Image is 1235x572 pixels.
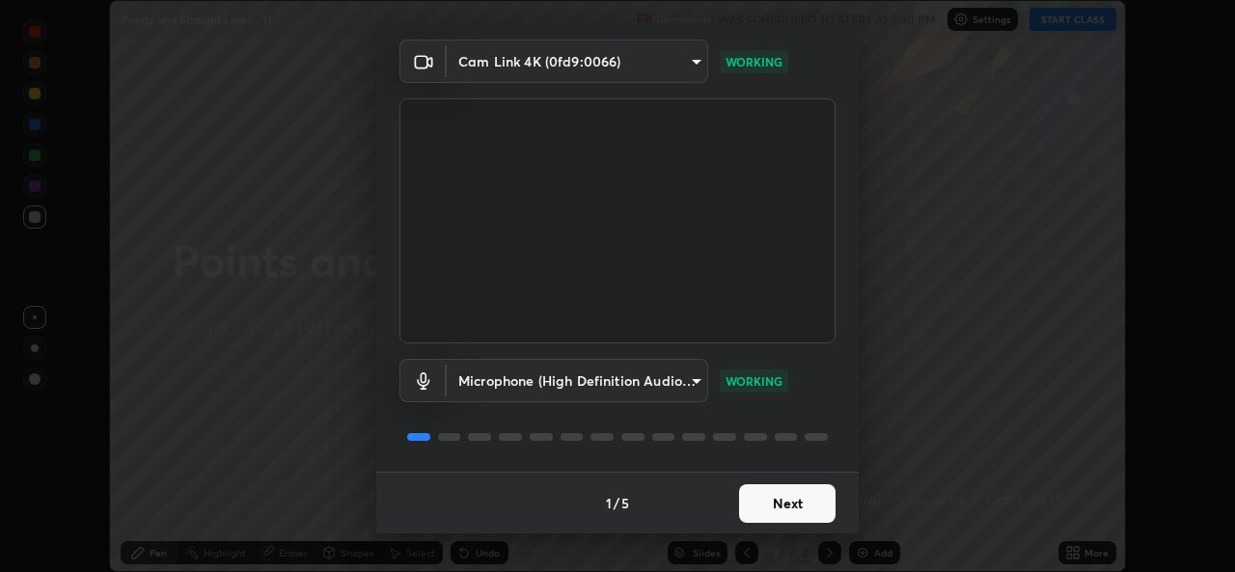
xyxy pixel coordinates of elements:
h4: / [614,493,619,513]
button: Next [739,484,836,523]
div: Cam Link 4K (0fd9:0066) [447,40,708,83]
p: WORKING [726,372,782,390]
h4: 5 [621,493,629,513]
p: WORKING [726,53,782,70]
h4: 1 [606,493,612,513]
div: Cam Link 4K (0fd9:0066) [447,359,708,402]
